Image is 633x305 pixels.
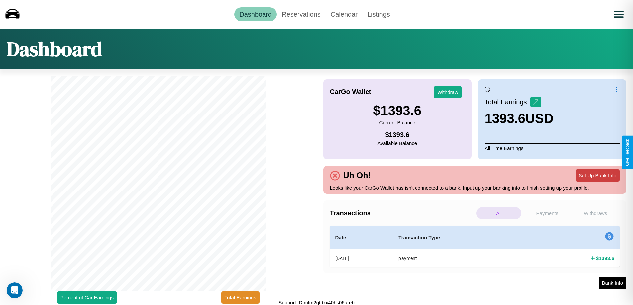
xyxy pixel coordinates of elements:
h4: $ 1393.6 [596,255,614,262]
button: Open menu [609,5,628,24]
div: Give Feedback [625,139,630,166]
h4: CarGo Wallet [330,88,371,96]
h4: Uh Oh! [340,171,374,180]
a: Calendar [326,7,363,21]
p: Looks like your CarGo Wallet has isn't connected to a bank. Input up your banking info to finish ... [330,183,620,192]
h1: Dashboard [7,36,102,63]
table: simple table [330,226,620,267]
button: Percent of Car Earnings [57,291,117,304]
h3: $ 1393.6 [373,103,421,118]
button: Total Earnings [221,291,260,304]
iframe: Intercom live chat [7,282,23,298]
button: Bank Info [599,277,626,289]
a: Listings [363,7,395,21]
button: Withdraw [434,86,462,98]
h4: Transactions [330,209,475,217]
a: Reservations [277,7,326,21]
a: Dashboard [234,7,277,21]
button: Set Up Bank Info [576,169,620,182]
p: Current Balance [373,118,421,127]
h4: Date [335,234,388,242]
p: Total Earnings [485,96,530,108]
h4: $ 1393.6 [377,131,417,139]
h4: Transaction Type [398,234,522,242]
p: Available Balance [377,139,417,148]
th: [DATE] [330,249,393,267]
th: payment [393,249,528,267]
p: All Time Earnings [485,143,620,153]
h3: 1393.6 USD [485,111,554,126]
p: Payments [525,207,570,219]
p: Withdraws [573,207,618,219]
p: All [476,207,521,219]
